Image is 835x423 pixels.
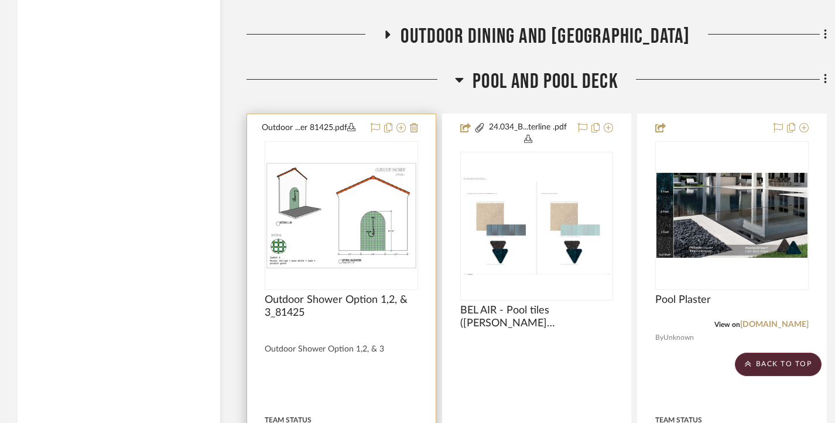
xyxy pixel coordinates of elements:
span: View on [714,321,740,328]
span: Unknown [663,332,694,343]
div: 0 [461,152,613,300]
span: Outdoor Dining and [GEOGRAPHIC_DATA] [401,24,690,49]
span: Outdoor Shower Option 1,2, & 3_81425 [265,294,418,319]
img: Pool Plaster [656,173,807,258]
img: BEL AIR - Pool tiles (Holm Studios) [461,176,612,277]
span: Pool and Pool Deck [473,69,618,94]
span: By [655,332,663,343]
scroll-to-top-button: BACK TO TOP [735,353,822,376]
a: [DOMAIN_NAME] [740,320,809,329]
img: Outdoor Shower Option 1,2, & 3_81425 [266,162,417,269]
button: Outdoor ...er 81425.pdf [262,121,364,135]
span: Pool Plaster [655,294,711,306]
span: BEL AIR - Pool tiles ([PERSON_NAME][GEOGRAPHIC_DATA]) [460,304,614,330]
div: 0 [265,142,417,289]
button: 24.034_B...terline .pdf [485,121,572,146]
